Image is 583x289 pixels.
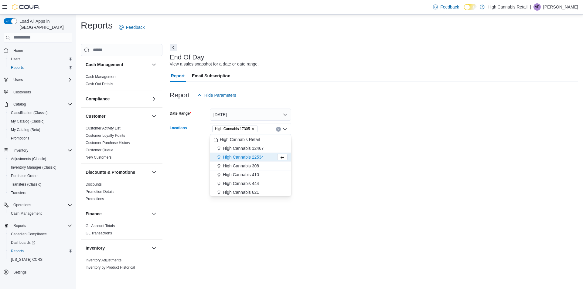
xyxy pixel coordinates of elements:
p: High Cannabis Retail [488,3,528,11]
button: Hide Parameters [195,89,239,101]
button: Transfers (Classic) [6,180,75,189]
button: [DATE] [210,109,291,121]
span: Reports [11,222,72,229]
span: Purchase Orders [9,172,72,180]
button: Users [1,76,75,84]
span: Classification (Classic) [11,110,48,115]
button: Reports [6,247,75,255]
button: Reports [6,63,75,72]
span: Home [13,48,23,53]
button: Compliance [150,95,158,102]
span: Transfers (Classic) [9,181,72,188]
span: Hide Parameters [204,92,236,98]
div: View a sales snapshot for a date or date range. [170,61,259,67]
span: Transfers [11,190,26,195]
a: Inventory by Product Historical [86,265,135,270]
button: High Cannabis 308 [210,162,291,170]
a: My Catalog (Beta) [9,126,43,133]
a: Promotions [9,135,32,142]
span: Promotion Details [86,189,114,194]
span: Home [11,47,72,54]
span: High Cannabis Retail [220,136,260,143]
a: Settings [11,269,29,276]
a: Home [11,47,26,54]
span: [US_STATE] CCRS [11,257,43,262]
a: Reports [9,64,26,71]
span: Canadian Compliance [9,230,72,238]
button: Reports [11,222,29,229]
button: Purchase Orders [6,172,75,180]
span: Customers [11,88,72,96]
h3: Discounts & Promotions [86,169,135,175]
span: Settings [13,270,26,275]
a: Cash Management [86,75,116,79]
span: Purchase Orders [11,173,39,178]
span: Customers [13,90,31,95]
button: Inventory [86,245,149,251]
h1: Reports [81,19,113,32]
button: Transfers [6,189,75,197]
span: Reports [11,65,24,70]
a: Dashboards [9,239,38,246]
a: Canadian Compliance [9,230,49,238]
a: Purchase Orders [9,172,41,180]
h3: End Of Day [170,54,204,61]
a: Classification (Classic) [9,109,50,116]
img: Cova [12,4,39,10]
button: Inventory [11,147,31,154]
a: Promotion Details [86,190,114,194]
label: Locations [170,126,187,130]
span: Feedback [126,24,145,30]
h3: Compliance [86,96,110,102]
span: Inventory Manager (Classic) [9,164,72,171]
button: Canadian Compliance [6,230,75,238]
a: Customers [11,89,33,96]
a: Customer Loyalty Points [86,133,125,138]
a: Inventory Manager (Classic) [9,164,59,171]
label: Date Range [170,111,191,116]
button: Cash Management [86,62,149,68]
button: Next [170,44,177,51]
span: Users [13,77,23,82]
p: [PERSON_NAME] [543,3,578,11]
span: Transfers [9,189,72,197]
span: High Cannabis 308 [223,163,259,169]
button: High Cannabis 12467 [210,144,291,153]
span: Cash Management [11,211,42,216]
span: Classification (Classic) [9,109,72,116]
a: Cash Management [9,210,44,217]
span: Users [11,57,20,62]
span: Discounts [86,182,102,187]
span: Feedback [440,4,459,10]
a: Users [9,55,23,63]
span: Reports [11,249,24,254]
h3: Finance [86,211,102,217]
a: Customer Purchase History [86,141,130,145]
span: Promotions [11,136,29,141]
span: High Cannabis 17305 [215,126,250,132]
a: Cash Out Details [86,82,113,86]
button: Classification (Classic) [6,109,75,117]
a: Customer Activity List [86,126,121,130]
button: High Cannabis 621 [210,188,291,197]
a: Feedback [116,21,147,33]
button: My Catalog (Beta) [6,126,75,134]
span: GL Account Totals [86,223,115,228]
button: Customer [86,113,149,119]
button: High Cannabis 410 [210,170,291,179]
button: Discounts & Promotions [86,169,149,175]
span: Adjustments (Classic) [11,156,46,161]
span: Settings [11,268,72,276]
button: Catalog [1,100,75,109]
span: Reports [9,64,72,71]
a: GL Account Totals [86,224,115,228]
button: Cash Management [6,209,75,218]
button: Close list of options [283,127,288,132]
button: Adjustments (Classic) [6,155,75,163]
span: High Cannabis 410 [223,172,259,178]
span: Cash Out Details [86,82,113,86]
span: Dashboards [9,239,72,246]
a: Transfers (Classic) [9,181,44,188]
